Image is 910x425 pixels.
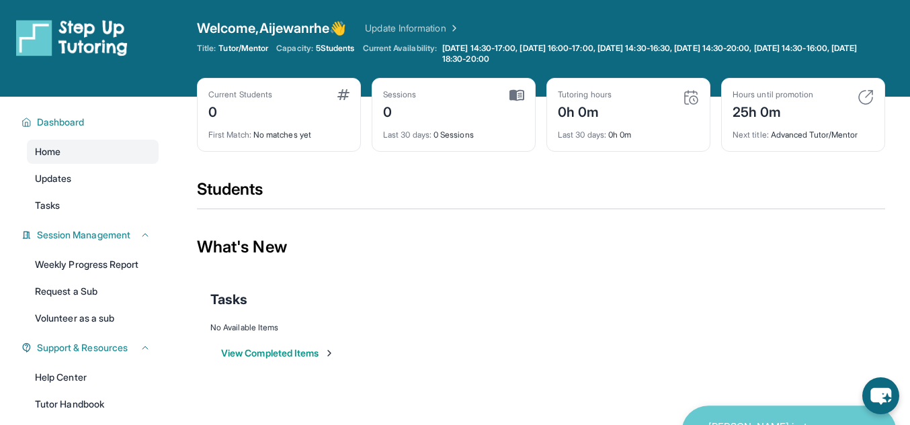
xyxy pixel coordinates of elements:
[35,145,60,158] span: Home
[858,89,874,105] img: card
[32,341,151,355] button: Support & Resources
[27,140,159,164] a: Home
[35,199,60,212] span: Tasks
[442,43,882,64] span: [DATE] 14:30-17:00, [DATE] 16:00-17:00, [DATE] 14:30-16:30, [DATE] 14:30-20:00, [DATE] 14:30-16:0...
[733,100,813,122] div: 25h 0m
[27,252,159,277] a: Weekly Progress Report
[32,228,151,242] button: Session Management
[37,228,130,242] span: Session Management
[558,122,699,140] div: 0h 0m
[27,193,159,218] a: Tasks
[27,279,159,303] a: Request a Sub
[733,122,874,140] div: Advanced Tutor/Mentor
[383,130,431,140] span: Last 30 days :
[208,130,251,140] span: First Match :
[37,115,85,129] span: Dashboard
[383,89,417,100] div: Sessions
[210,322,872,333] div: No Available Items
[862,377,899,414] button: chat-button
[558,100,612,122] div: 0h 0m
[509,89,524,101] img: card
[363,43,437,64] span: Current Availability:
[197,43,216,54] span: Title:
[558,89,612,100] div: Tutoring hours
[446,21,460,35] img: Chevron Right
[27,365,159,389] a: Help Center
[27,306,159,330] a: Volunteer as a sub
[365,21,459,35] a: Update Information
[683,89,699,105] img: card
[208,100,272,122] div: 0
[383,122,524,140] div: 0 Sessions
[337,89,349,100] img: card
[440,43,885,64] a: [DATE] 14:30-17:00, [DATE] 16:00-17:00, [DATE] 14:30-16:30, [DATE] 14:30-20:00, [DATE] 14:30-16:0...
[733,130,769,140] span: Next title :
[383,100,417,122] div: 0
[16,19,128,56] img: logo
[35,172,72,185] span: Updates
[197,179,885,208] div: Students
[37,341,128,355] span: Support & Resources
[276,43,313,54] span: Capacity:
[197,218,885,277] div: What's New
[27,167,159,191] a: Updates
[32,115,151,129] button: Dashboard
[197,19,346,38] span: Welcome, Aijewanrhe 👋
[210,290,247,309] span: Tasks
[316,43,355,54] span: 5 Students
[733,89,813,100] div: Hours until promotion
[558,130,606,140] span: Last 30 days :
[221,346,335,360] button: View Completed Items
[218,43,268,54] span: Tutor/Mentor
[208,122,349,140] div: No matches yet
[27,392,159,416] a: Tutor Handbook
[208,89,272,100] div: Current Students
